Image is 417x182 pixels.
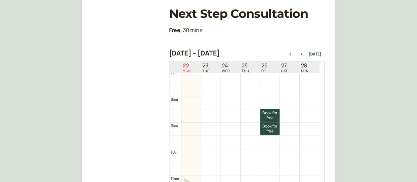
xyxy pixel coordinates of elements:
[171,149,180,155] div: 10
[300,62,310,73] a: September 28, 2025
[175,150,179,155] span: am
[301,69,309,73] span: SUN
[309,52,321,56] button: [DATE]
[173,71,177,75] span: am
[169,49,220,57] h2: [DATE] – [DATE]
[221,62,231,73] a: September 24, 2025
[202,62,209,69] span: 23
[169,7,325,21] h1: Next Step Consultation
[181,62,192,73] a: September 22, 2025
[169,26,181,34] b: Free
[261,69,268,73] span: FRI
[280,62,289,73] a: September 27, 2025
[242,69,249,73] span: THU
[260,111,280,120] span: Book for free
[222,69,230,73] span: WED
[171,175,179,182] div: 11
[201,62,211,73] a: September 23, 2025
[174,176,179,181] span: am
[260,124,280,133] span: Book for free
[222,62,230,69] span: 24
[281,62,288,69] span: 27
[240,62,251,73] a: September 25, 2025
[169,26,325,35] p: , 30 mins
[202,69,209,73] span: TUE
[242,62,249,69] span: 25
[173,124,178,128] span: am
[261,62,268,69] span: 26
[281,69,288,73] span: SAT
[260,62,269,73] a: September 26, 2025
[171,123,178,129] div: 9
[171,96,178,102] div: 8
[183,62,191,69] span: 22
[173,97,178,102] span: am
[183,69,191,73] span: MON
[301,62,309,69] span: 28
